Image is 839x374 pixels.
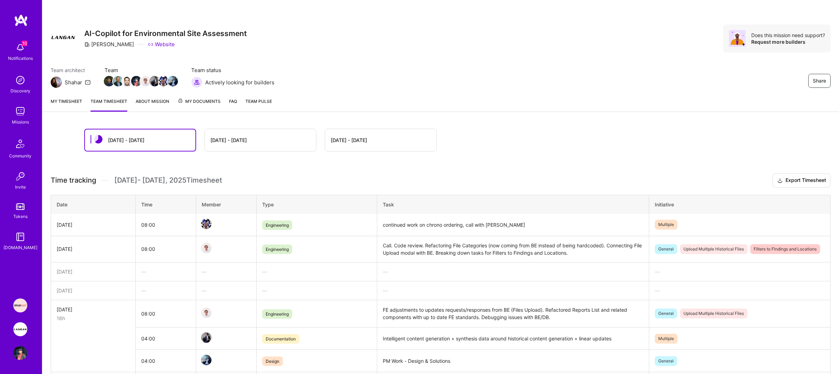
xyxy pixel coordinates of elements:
[191,77,202,88] img: Actively looking for builders
[84,29,247,38] h3: AI-Copilot for Environmental Site Assessment
[51,195,136,214] th: Date
[150,75,159,87] a: Team Member Avatar
[12,322,29,336] a: Langan: AI-Copilot for Environmental Site Assessment
[136,236,196,262] td: 08:00
[383,287,643,294] div: —
[16,203,24,210] img: tokens
[65,79,82,86] div: Shahar
[229,98,237,112] a: FAQ
[331,136,367,144] div: [DATE] - [DATE]
[377,327,649,350] td: Intelligent content generation + synthesis data around historical content generation + linear upd...
[136,195,196,214] th: Time
[57,268,130,275] div: [DATE]
[15,183,26,191] div: Invite
[773,174,831,188] button: Export Timesheet
[750,244,820,254] span: Filters to Findings and Locations
[210,136,247,144] div: [DATE] - [DATE]
[122,76,132,86] img: Team Member Avatar
[377,236,649,262] td: Call. Code review. Refactoring File Categories (now coming from BE instead of being hardcoded). C...
[57,287,130,294] div: [DATE]
[94,135,102,143] img: status icon
[113,76,123,86] img: Team Member Avatar
[51,24,76,50] img: Company Logo
[178,98,221,112] a: My Documents
[201,355,211,365] img: Team Member Avatar
[649,195,831,214] th: Initiative
[13,298,27,312] img: Speakeasy: Software Engineer to help Customers write custom functions
[12,135,29,152] img: Community
[13,213,28,220] div: Tokens
[751,38,825,45] div: Request more builders
[202,268,251,275] div: —
[13,104,27,118] img: teamwork
[655,309,677,318] span: General
[245,99,272,104] span: Team Pulse
[22,41,27,46] span: 10
[202,287,251,294] div: —
[201,332,211,343] img: Team Member Avatar
[123,75,132,87] a: Team Member Avatar
[84,41,134,48] div: [PERSON_NAME]
[3,244,37,251] div: [DOMAIN_NAME]
[57,245,130,253] div: [DATE]
[13,73,27,87] img: discovery
[136,98,169,112] a: About Mission
[202,332,211,344] a: Team Member Avatar
[57,221,130,228] div: [DATE]
[13,169,27,183] img: Invite
[201,308,211,318] img: Team Member Avatar
[131,76,142,86] img: Team Member Avatar
[262,334,299,344] span: Documentation
[168,75,177,87] a: Team Member Avatar
[202,242,211,254] a: Team Member Avatar
[12,298,29,312] a: Speakeasy: Software Engineer to help Customers write custom functions
[377,350,649,372] td: PM Work - Design & Solutions
[84,42,90,47] i: icon CompanyGray
[114,176,222,185] span: [DATE] - [DATE] , 2025 Timesheet
[377,300,649,327] td: FE adjustments to updates requests/responses from BE (Files Upload). Refactored Reports List and ...
[148,41,175,48] a: Website
[729,30,746,47] img: Avatar
[8,55,33,62] div: Notifications
[201,219,211,229] img: Team Member Avatar
[57,306,130,313] div: [DATE]
[813,77,826,84] span: Share
[136,214,196,236] td: 08:00
[751,32,825,38] div: Does this mission need support?
[114,75,123,87] a: Team Member Avatar
[191,66,274,74] span: Team status
[141,268,190,275] div: —
[245,98,272,112] a: Team Pulse
[105,66,177,74] span: Team
[377,214,649,236] td: continued work on chrono ordering, call with [PERSON_NAME]
[655,268,825,275] div: —
[105,75,114,87] a: Team Member Avatar
[12,118,29,126] div: Missions
[655,287,825,294] div: —
[205,79,274,86] span: Actively looking for builders
[91,98,127,112] a: Team timesheet
[383,268,643,275] div: —
[680,244,747,254] span: Upload Multiple Historical Files
[655,334,677,344] span: Multiple
[132,75,141,87] a: Team Member Avatar
[202,354,211,366] a: Team Member Avatar
[196,195,256,214] th: Member
[808,74,831,88] button: Share
[13,41,27,55] img: bell
[108,136,144,144] div: [DATE] - [DATE]
[149,76,160,86] img: Team Member Avatar
[14,14,28,27] img: logo
[777,177,783,184] i: icon Download
[13,346,27,360] img: User Avatar
[51,176,96,185] span: Time tracking
[655,244,677,254] span: General
[136,300,196,327] td: 08:00
[262,220,292,230] span: Engineering
[167,76,178,86] img: Team Member Avatar
[158,76,169,86] img: Team Member Avatar
[9,152,31,160] div: Community
[51,98,82,112] a: My timesheet
[201,243,211,253] img: Team Member Avatar
[262,357,283,366] span: Design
